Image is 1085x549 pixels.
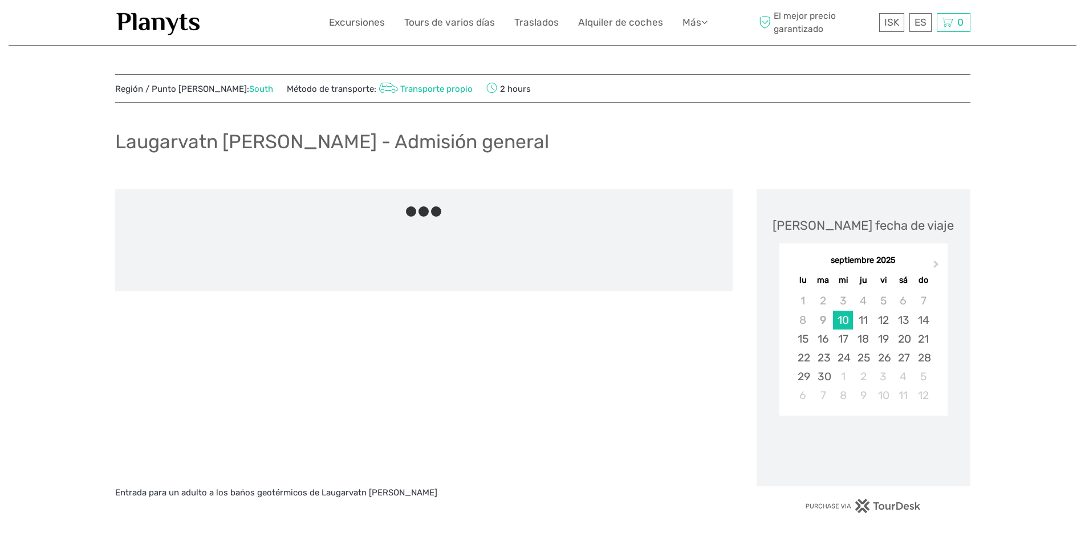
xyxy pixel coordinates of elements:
div: Choose sábado, 13 de septiembre de 2025 [893,311,913,330]
div: Choose sábado, 4 de octubre de 2025 [893,367,913,386]
div: Choose viernes, 26 de septiembre de 2025 [873,348,893,367]
div: Not available lunes, 8 de septiembre de 2025 [793,311,813,330]
div: Choose martes, 30 de septiembre de 2025 [813,367,833,386]
div: month 2025-09 [783,291,944,405]
div: Choose jueves, 25 de septiembre de 2025 [853,348,873,367]
p: Entrada para un adulto a los baños geotérmicos de Laugarvatn [PERSON_NAME] [115,486,733,501]
div: Choose viernes, 19 de septiembre de 2025 [873,330,893,348]
div: do [913,273,933,288]
a: Transporte propio [376,84,473,94]
div: ma [813,273,833,288]
span: 2 hours [486,80,531,96]
div: Not available viernes, 5 de septiembre de 2025 [873,291,893,310]
div: Choose lunes, 22 de septiembre de 2025 [793,348,813,367]
div: vi [873,273,893,288]
div: Choose sábado, 11 de octubre de 2025 [893,386,913,405]
div: Choose domingo, 14 de septiembre de 2025 [913,311,933,330]
img: PurchaseViaTourDesk.png [805,499,921,513]
span: ISK [884,17,899,28]
div: ju [853,273,873,288]
div: Choose viernes, 12 de septiembre de 2025 [873,311,893,330]
div: Choose jueves, 11 de septiembre de 2025 [853,311,873,330]
div: Choose lunes, 6 de octubre de 2025 [793,386,813,405]
a: Traslados [514,14,559,31]
a: Tours de varios días [404,14,495,31]
div: sá [893,273,913,288]
div: Choose lunes, 29 de septiembre de 2025 [793,367,813,386]
div: Not available lunes, 1 de septiembre de 2025 [793,291,813,310]
h1: Laugarvatn [PERSON_NAME] - Admisión general [115,130,549,153]
span: El mejor precio garantizado [757,10,876,35]
span: 0 [956,17,965,28]
div: Not available martes, 9 de septiembre de 2025 [813,311,833,330]
div: Choose viernes, 3 de octubre de 2025 [873,367,893,386]
span: Método de transporte: [287,80,473,96]
span: Región / Punto [PERSON_NAME]: [115,83,273,95]
a: Excursiones [329,14,385,31]
div: Choose martes, 23 de septiembre de 2025 [813,348,833,367]
div: Choose jueves, 9 de octubre de 2025 [853,386,873,405]
div: Not available miércoles, 3 de septiembre de 2025 [833,291,853,310]
div: Choose miércoles, 17 de septiembre de 2025 [833,330,853,348]
div: Choose sábado, 27 de septiembre de 2025 [893,348,913,367]
a: Más [682,14,708,31]
div: [PERSON_NAME] fecha de viaje [773,217,954,234]
div: Not available jueves, 4 de septiembre de 2025 [853,291,873,310]
div: Choose jueves, 18 de septiembre de 2025 [853,330,873,348]
div: Choose sábado, 20 de septiembre de 2025 [893,330,913,348]
a: South [249,84,273,94]
div: Choose viernes, 10 de octubre de 2025 [873,386,893,405]
div: Not available sábado, 6 de septiembre de 2025 [893,291,913,310]
div: Choose jueves, 2 de octubre de 2025 [853,367,873,386]
div: Not available martes, 2 de septiembre de 2025 [813,291,833,310]
div: Choose miércoles, 10 de septiembre de 2025 [833,311,853,330]
div: Choose domingo, 12 de octubre de 2025 [913,386,933,405]
div: Not available domingo, 7 de septiembre de 2025 [913,291,933,310]
div: Choose martes, 16 de septiembre de 2025 [813,330,833,348]
div: lu [793,273,813,288]
div: ES [909,13,932,32]
button: Next Month [928,258,946,276]
div: septiembre 2025 [779,255,948,267]
div: Choose domingo, 21 de septiembre de 2025 [913,330,933,348]
div: Loading... [860,445,867,453]
div: Choose miércoles, 8 de octubre de 2025 [833,386,853,405]
a: Alquiler de coches [578,14,663,31]
img: 1453-555b4ac7-172b-4ae9-927d-298d0724a4f4_logo_small.jpg [115,9,202,36]
div: Choose martes, 7 de octubre de 2025 [813,386,833,405]
div: Choose miércoles, 1 de octubre de 2025 [833,367,853,386]
div: mi [833,273,853,288]
div: Choose miércoles, 24 de septiembre de 2025 [833,348,853,367]
div: Choose domingo, 28 de septiembre de 2025 [913,348,933,367]
div: Choose domingo, 5 de octubre de 2025 [913,367,933,386]
div: Choose lunes, 15 de septiembre de 2025 [793,330,813,348]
